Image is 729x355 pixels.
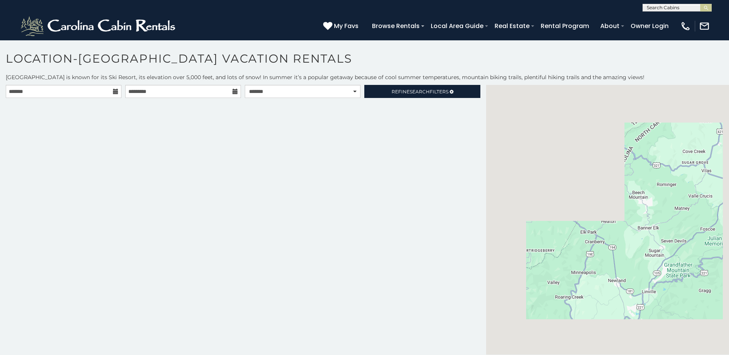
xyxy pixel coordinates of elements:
a: Real Estate [491,19,533,33]
a: My Favs [323,21,360,31]
img: White-1-2.png [19,15,179,38]
a: Rental Program [537,19,593,33]
span: Search [410,89,430,95]
a: About [596,19,623,33]
a: RefineSearchFilters [364,85,480,98]
img: phone-regular-white.png [680,21,691,32]
span: Refine Filters [392,89,448,95]
a: Browse Rentals [368,19,423,33]
span: My Favs [334,21,359,31]
a: Local Area Guide [427,19,487,33]
a: Owner Login [627,19,673,33]
img: mail-regular-white.png [699,21,710,32]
